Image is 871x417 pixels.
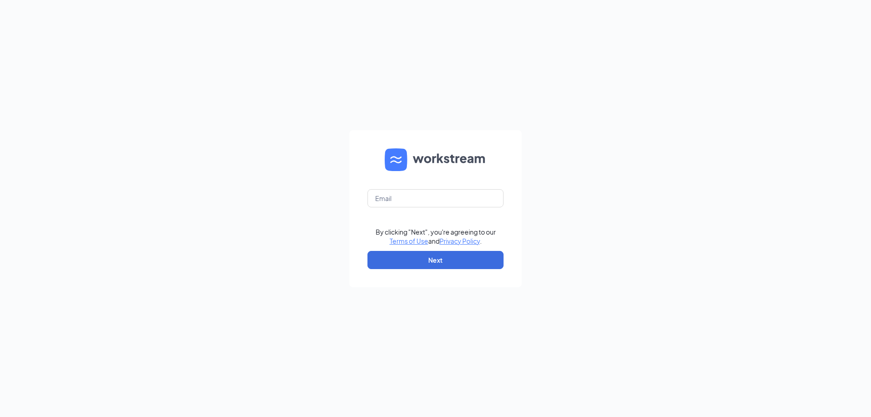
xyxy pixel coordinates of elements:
a: Terms of Use [390,237,428,245]
a: Privacy Policy [440,237,480,245]
div: By clicking "Next", you're agreeing to our and . [376,227,496,245]
button: Next [367,251,504,269]
input: Email [367,189,504,207]
img: WS logo and Workstream text [385,148,486,171]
